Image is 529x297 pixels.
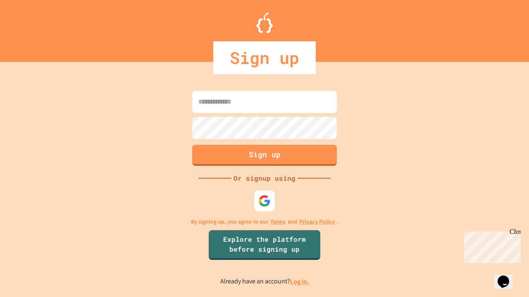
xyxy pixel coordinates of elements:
[192,145,337,166] button: Sign up
[220,276,309,287] p: Already have an account?
[460,228,521,263] iframe: chat widget
[256,12,273,33] img: Logo.svg
[258,195,271,207] img: google-icon.svg
[299,217,335,226] a: Privacy Policy
[209,230,320,260] a: Explore the platform before signing up
[231,173,298,183] div: Or signup using
[494,264,521,289] iframe: chat widget
[270,217,286,226] a: Terms
[191,217,338,226] p: By signing up, you agree to our and .
[290,277,309,286] a: Log in.
[213,41,316,74] div: Sign up
[3,3,57,52] div: Chat with us now!Close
